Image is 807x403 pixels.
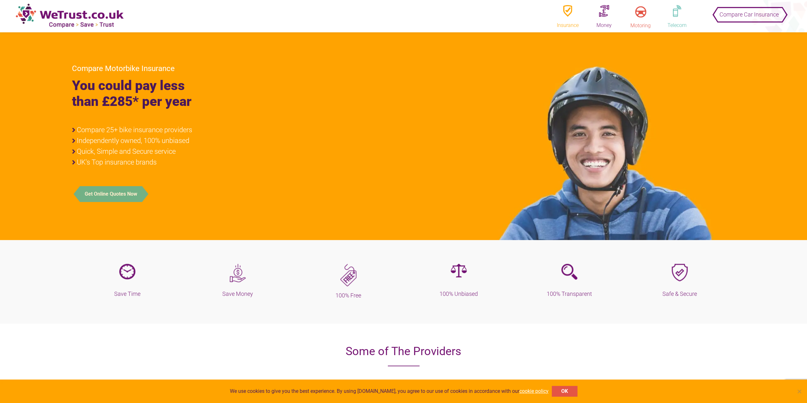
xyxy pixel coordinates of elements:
img: free-purple.png [340,264,356,286]
img: insurence.png [563,5,572,17]
div: Money [588,22,620,29]
li: Independently owned, 100% unbiased [72,137,399,145]
div: Telecom [661,22,693,29]
div: Insurance [552,22,583,29]
h5: 100% Free [298,291,399,300]
span: Compare Car Insurance [719,7,779,22]
span: No [796,388,802,394]
img: telephone.png [673,5,681,17]
img: shield.png [672,264,688,281]
img: new-logo.png [16,3,124,28]
img: save-money.png [230,264,246,282]
h5: 100% Unbiased [408,289,509,298]
span: Motorbike Insurance [105,64,175,73]
li: Compare 25+ bike insurance providers [72,126,399,134]
h5: Save Time [77,289,178,298]
h5: Safe & Secure [629,289,730,298]
button: Get Online Quotes Now [80,186,142,202]
a: cookie policy [519,388,549,394]
h1: You could pay less than £285* per year [72,78,399,109]
button: OK [552,386,577,397]
li: UK's Top insurance brands [72,159,399,166]
img: money.png [599,5,609,17]
span: Compare [72,64,103,73]
button: Compare Car Insurance [715,5,783,18]
img: wall-clock.png [119,264,135,279]
img: motoring.png [635,6,646,17]
h5: Save Money [187,289,288,298]
img: Unbiased-purple.png [451,264,467,277]
h2: Some of The Providers [232,343,575,360]
li: Quick, Simple and Secure service [72,148,399,155]
h5: 100% Transparent [519,289,620,298]
span: We use cookies to give you the best experience. By using [DOMAIN_NAME], you agree to our use of c... [230,388,549,395]
div: Motoring [625,22,656,29]
img: transparent-purple.png [561,264,577,280]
